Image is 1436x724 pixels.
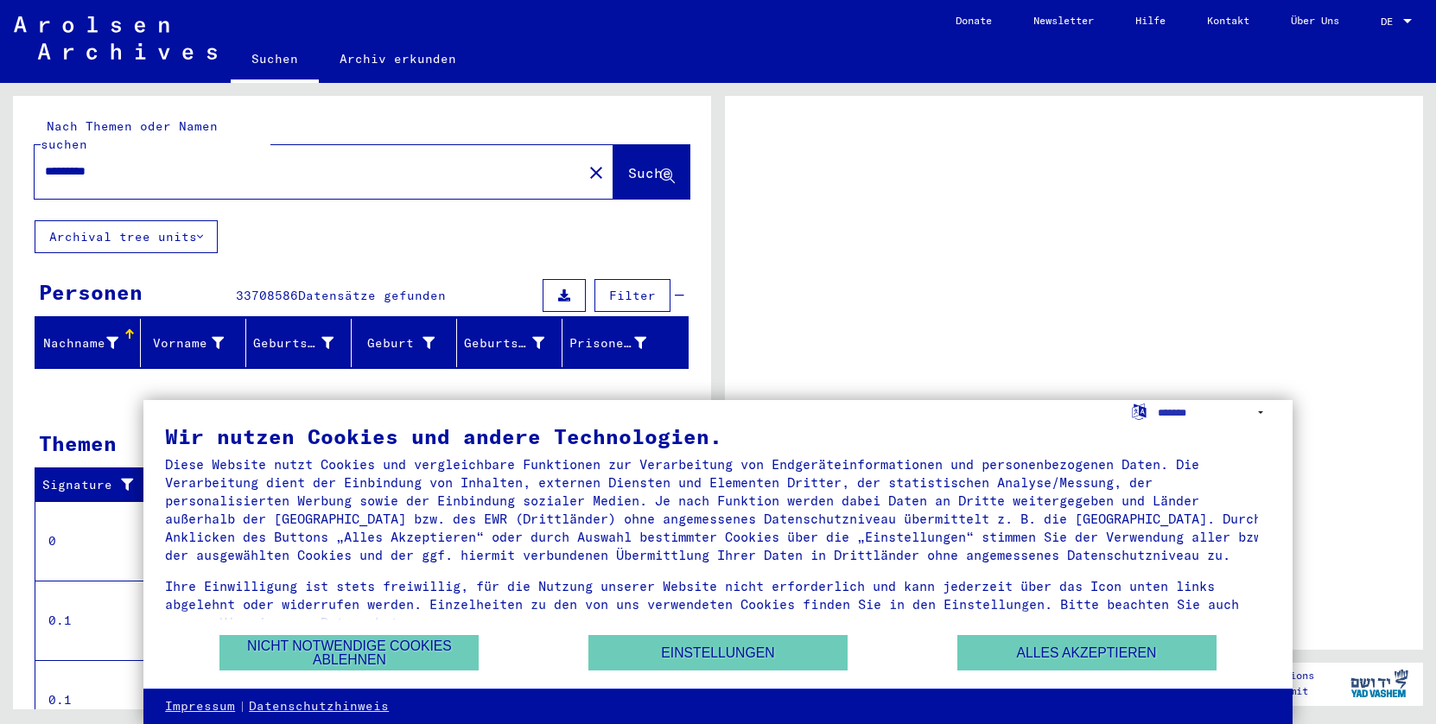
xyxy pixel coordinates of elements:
mat-icon: close [586,162,607,183]
button: Clear [579,155,613,189]
span: DE [1381,16,1400,28]
div: Vorname [148,329,245,357]
button: Alles akzeptieren [957,635,1217,670]
div: Vorname [148,334,224,352]
a: Impressum [165,698,235,715]
a: Archiv erkunden [319,38,477,79]
button: Nicht notwendige Cookies ablehnen [219,635,479,670]
div: Nachname [42,329,140,357]
mat-header-cell: Geburt‏ [352,319,457,367]
mat-label: Nach Themen oder Namen suchen [41,118,218,152]
div: Personen [39,276,143,308]
div: Geburtsdatum [464,329,566,357]
mat-header-cell: Nachname [35,319,141,367]
td: 0.1 [35,581,155,660]
mat-header-cell: Prisoner # [562,319,688,367]
div: Wir nutzen Cookies und andere Technologien. [165,426,1271,447]
span: Filter [609,288,656,303]
a: Suchen [231,38,319,83]
div: Diese Website nutzt Cookies und vergleichbare Funktionen zur Verarbeitung von Endgeräteinformatio... [165,455,1271,564]
mat-header-cell: Geburtsname [246,319,352,367]
button: Archival tree units [35,220,218,253]
button: Suche [613,145,689,199]
mat-header-cell: Geburtsdatum [457,319,562,367]
a: Datenschutzhinweis [249,698,389,715]
span: Suche [628,164,671,181]
label: Sprache auswählen [1130,403,1148,419]
div: Geburtsname [253,329,355,357]
td: 0 [35,501,155,581]
div: Geburtsdatum [464,334,544,352]
select: Sprache auswählen [1158,400,1271,425]
div: Prisoner # [569,334,646,352]
div: Geburt‏ [359,329,456,357]
div: Geburt‏ [359,334,435,352]
button: Einstellungen [588,635,848,670]
button: Filter [594,279,670,312]
div: Signature [42,472,158,499]
span: 33708586 [236,288,298,303]
div: Nachname [42,334,118,352]
mat-header-cell: Vorname [141,319,246,367]
div: Prisoner # [569,329,668,357]
img: Arolsen_neg.svg [14,16,217,60]
span: Datensätze gefunden [298,288,446,303]
div: Ihre Einwilligung ist stets freiwillig, für die Nutzung unserer Website nicht erforderlich und ka... [165,577,1271,632]
div: Signature [42,476,141,494]
div: Geburtsname [253,334,334,352]
div: Themen [39,428,117,459]
img: yv_logo.png [1347,662,1412,705]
